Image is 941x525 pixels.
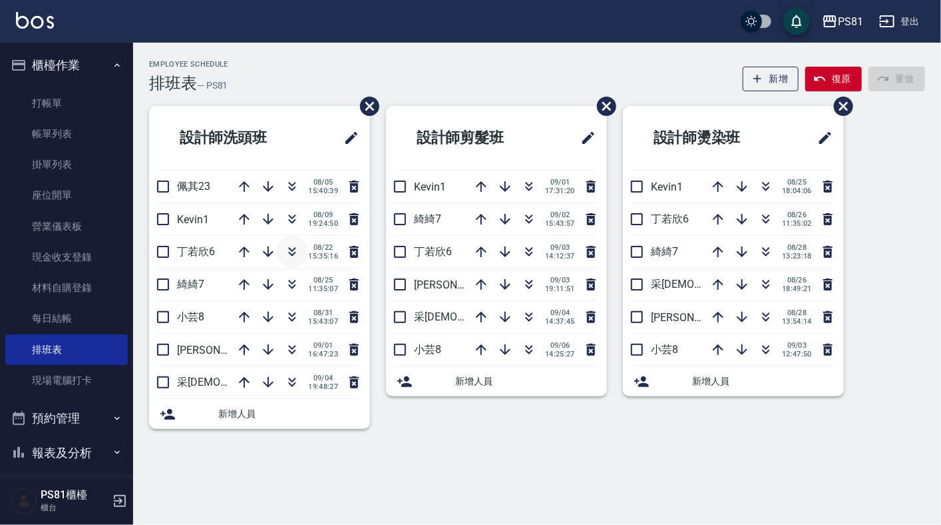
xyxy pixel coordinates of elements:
span: 綺綺7 [177,278,204,290]
span: 09/01 [545,178,575,187]
span: [PERSON_NAME]3 [414,278,500,291]
span: 小芸8 [651,343,678,356]
h2: 設計師洗頭班 [160,114,311,162]
span: 08/25 [782,178,812,187]
span: 18:49:21 [782,284,812,293]
span: 刪除班表 [587,87,618,126]
span: 丁若欣6 [651,213,689,225]
span: 13:23:18 [782,252,812,261]
span: 刪除班表 [824,87,855,126]
button: 登出 [874,9,925,34]
span: 17:31:20 [545,187,575,195]
span: 小芸8 [414,343,441,356]
span: 11:35:02 [782,219,812,228]
a: 材料自購登錄 [5,272,128,303]
span: 11:35:07 [308,284,338,293]
div: PS81 [838,13,863,30]
span: 新增人員 [218,407,359,421]
a: 帳單列表 [5,119,128,149]
span: 09/03 [782,341,812,350]
span: 08/26 [782,276,812,284]
img: Logo [16,12,54,29]
span: 19:24:50 [308,219,338,228]
span: 采[DEMOGRAPHIC_DATA]2 [414,310,540,323]
span: 15:43:57 [545,219,575,228]
span: 修改班表的標題 [809,122,833,154]
span: 08/28 [782,243,812,252]
span: 刪除班表 [350,87,381,126]
span: 09/06 [545,341,575,350]
span: 綺綺7 [651,245,678,258]
span: 09/04 [308,374,338,382]
span: [PERSON_NAME]3 [651,311,737,324]
div: 新增人員 [623,366,844,396]
span: 16:47:23 [308,350,338,358]
a: 營業儀表板 [5,211,128,242]
a: 排班表 [5,334,128,365]
span: 修改班表的標題 [572,122,596,154]
button: save [783,8,810,35]
span: 08/31 [308,308,338,317]
span: 佩其23 [177,180,210,193]
span: 14:25:27 [545,350,575,358]
a: 每日結帳 [5,303,128,334]
span: 丁若欣6 [177,245,215,258]
button: PS81 [817,8,868,35]
button: 客戶管理 [5,470,128,504]
button: 報表及分析 [5,436,128,470]
span: 08/22 [308,243,338,252]
button: 新增 [743,67,799,91]
h2: 設計師燙染班 [634,114,785,162]
span: 08/26 [782,211,812,219]
span: 08/25 [308,276,338,284]
span: [PERSON_NAME]3 [177,344,263,356]
span: 09/02 [545,211,575,219]
span: 09/01 [308,341,338,350]
span: 08/05 [308,178,338,187]
span: 12:47:50 [782,350,812,358]
span: 采[DEMOGRAPHIC_DATA]2 [177,376,303,388]
p: 櫃台 [41,502,108,514]
span: 14:37:45 [545,317,575,326]
h2: 設計師剪髮班 [397,114,548,162]
h6: — PS81 [197,79,228,93]
span: 15:35:16 [308,252,338,261]
button: 預約管理 [5,401,128,436]
span: 小芸8 [177,310,204,323]
h5: PS81櫃檯 [41,488,108,502]
span: Kevin1 [414,181,446,193]
span: 19:11:51 [545,284,575,293]
span: 采[DEMOGRAPHIC_DATA]2 [651,278,777,290]
a: 座位開單 [5,180,128,211]
img: Person [11,488,37,514]
a: 現金收支登錄 [5,242,128,272]
span: Kevin1 [651,181,683,193]
h3: 排班表 [149,74,197,93]
span: 08/28 [782,308,812,317]
span: 13:54:14 [782,317,812,326]
span: 09/04 [545,308,575,317]
span: 08/09 [308,211,338,219]
div: 新增人員 [149,399,370,429]
a: 現場電腦打卡 [5,365,128,396]
span: 18:04:06 [782,187,812,195]
span: 綺綺7 [414,213,441,225]
button: 復原 [805,67,862,91]
span: 15:43:07 [308,317,338,326]
span: 14:12:37 [545,252,575,261]
a: 打帳單 [5,88,128,119]
h2: Employee Schedule [149,60,228,69]
button: 櫃檯作業 [5,48,128,83]
a: 掛單列表 [5,149,128,180]
span: 新增人員 [455,374,596,388]
span: 新增人員 [692,374,833,388]
div: 新增人員 [386,366,607,396]
span: 09/03 [545,243,575,252]
span: 19:48:27 [308,382,338,391]
span: 修改班表的標題 [335,122,359,154]
span: Kevin1 [177,213,209,226]
span: 丁若欣6 [414,245,452,258]
span: 09/03 [545,276,575,284]
span: 15:40:39 [308,187,338,195]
